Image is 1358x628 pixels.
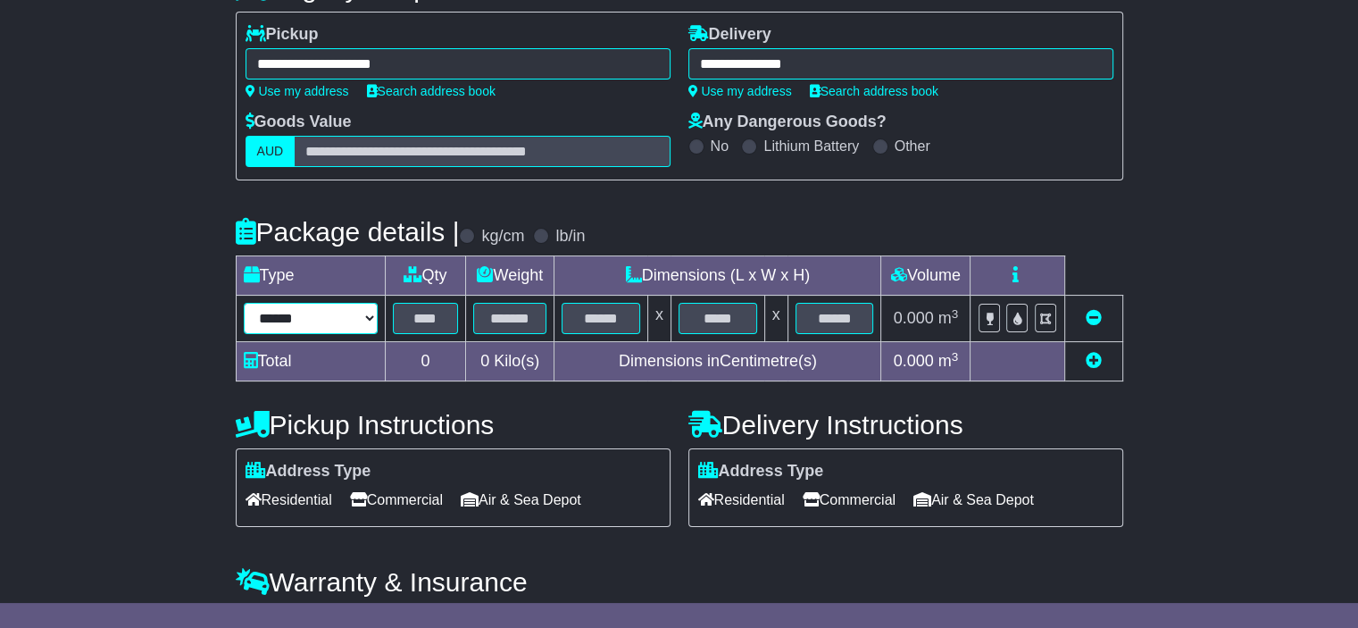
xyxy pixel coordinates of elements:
[236,410,671,440] h4: Pickup Instructions
[246,84,349,98] a: Use my address
[894,352,934,370] span: 0.000
[647,296,671,342] td: x
[938,309,959,327] span: m
[367,84,496,98] a: Search address book
[764,296,787,342] td: x
[246,113,352,132] label: Goods Value
[480,352,489,370] span: 0
[555,227,585,247] label: lb/in
[688,410,1123,440] h4: Delivery Instructions
[350,486,443,514] span: Commercial
[246,136,296,167] label: AUD
[698,462,824,481] label: Address Type
[895,138,930,155] label: Other
[1086,309,1102,327] a: Remove this item
[688,113,887,132] label: Any Dangerous Goods?
[952,350,959,364] sup: 3
[246,25,319,45] label: Pickup
[688,25,771,45] label: Delivery
[385,256,466,296] td: Qty
[236,256,385,296] td: Type
[688,84,792,98] a: Use my address
[236,567,1123,597] h4: Warranty & Insurance
[554,342,881,381] td: Dimensions in Centimetre(s)
[894,309,934,327] span: 0.000
[803,486,896,514] span: Commercial
[246,462,371,481] label: Address Type
[461,486,581,514] span: Air & Sea Depot
[938,352,959,370] span: m
[810,84,938,98] a: Search address book
[881,256,971,296] td: Volume
[246,486,332,514] span: Residential
[466,342,554,381] td: Kilo(s)
[236,217,460,247] h4: Package details |
[698,486,785,514] span: Residential
[913,486,1034,514] span: Air & Sea Depot
[711,138,729,155] label: No
[763,138,859,155] label: Lithium Battery
[466,256,554,296] td: Weight
[1086,352,1102,370] a: Add new item
[236,342,385,381] td: Total
[952,307,959,321] sup: 3
[385,342,466,381] td: 0
[481,227,524,247] label: kg/cm
[554,256,881,296] td: Dimensions (L x W x H)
